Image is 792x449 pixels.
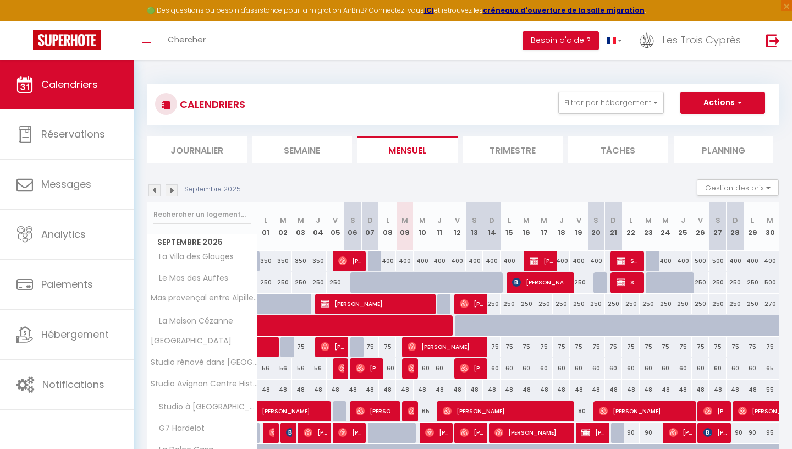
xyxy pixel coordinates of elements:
[535,358,553,379] div: 60
[727,272,744,293] div: 250
[640,202,657,251] th: 23
[483,294,501,314] div: 250
[149,251,237,263] span: La Villa des Glauges
[518,337,536,357] div: 75
[727,423,744,443] div: 90
[657,337,675,357] div: 75
[338,422,362,443] span: [PERSON_NAME]
[587,202,605,251] th: 20
[414,202,431,251] th: 10
[149,358,259,366] span: Studio rénové dans [GEOGRAPHIC_DATA]
[553,202,570,251] th: 18
[344,202,362,251] th: 06
[570,401,587,421] div: 80
[358,136,458,163] li: Mensuel
[304,422,327,443] span: [PERSON_NAME]
[149,380,259,388] span: Studio Avignon Centre Historique
[570,272,587,293] div: 250
[674,358,692,379] div: 60
[662,33,741,47] span: Les Trois Cyprès
[472,215,477,226] abbr: S
[327,202,344,251] th: 05
[327,272,344,293] div: 250
[744,337,762,357] div: 75
[408,401,414,421] span: Lid Wine
[147,136,247,163] li: Journalier
[761,423,779,443] div: 95
[761,294,779,314] div: 270
[168,34,206,45] span: Chercher
[431,380,449,400] div: 48
[463,136,563,163] li: Trimestre
[327,380,344,400] div: 48
[33,30,101,50] img: Super Booking
[605,294,623,314] div: 250
[309,251,327,271] div: 350
[431,358,449,379] div: 60
[361,202,379,251] th: 07
[570,337,587,357] div: 75
[744,272,762,293] div: 250
[518,294,536,314] div: 250
[570,202,587,251] th: 19
[639,31,655,48] img: ...
[587,380,605,400] div: 48
[617,272,640,293] span: Seminaire [PERSON_NAME]
[570,358,587,379] div: 60
[617,250,640,271] span: Séminaire [PERSON_NAME]
[570,380,587,400] div: 48
[709,202,727,251] th: 27
[622,202,640,251] th: 22
[501,251,518,271] div: 400
[379,337,397,357] div: 75
[501,202,518,251] th: 15
[379,251,397,271] div: 400
[414,380,431,400] div: 48
[149,272,231,284] span: Le Mas des Auffes
[593,215,598,226] abbr: S
[356,401,397,421] span: [PERSON_NAME]
[669,422,692,443] span: [PERSON_NAME]
[274,358,292,379] div: 56
[338,358,344,379] span: [PERSON_NAME]
[177,92,245,117] h3: CALENDRIERS
[149,294,259,302] span: Mas provençal entre Alpilles et [GEOGRAPHIC_DATA]
[761,272,779,293] div: 500
[257,251,275,271] div: 350
[640,337,657,357] div: 75
[350,215,355,226] abbr: S
[709,337,727,357] div: 75
[443,401,572,421] span: [PERSON_NAME]
[512,272,571,293] span: [PERSON_NAME]
[274,272,292,293] div: 250
[257,358,275,379] div: 56
[280,215,287,226] abbr: M
[709,294,727,314] div: 250
[252,136,353,163] li: Semaine
[316,215,320,226] abbr: J
[338,250,362,271] span: [PERSON_NAME]
[629,215,632,226] abbr: L
[744,294,762,314] div: 250
[257,401,275,422] a: [PERSON_NAME]
[367,215,373,226] abbr: D
[553,380,570,400] div: 48
[553,251,570,271] div: 400
[309,358,327,379] div: 56
[344,380,362,400] div: 48
[674,337,692,357] div: 75
[483,251,501,271] div: 400
[622,337,640,357] div: 75
[483,6,645,15] strong: créneaux d'ouverture de la salle migration
[766,34,780,47] img: logout
[419,215,426,226] abbr: M
[466,202,483,251] th: 13
[692,358,710,379] div: 60
[41,177,91,191] span: Messages
[662,215,669,226] abbr: M
[396,380,414,400] div: 48
[559,215,564,226] abbr: J
[674,251,692,271] div: 400
[274,380,292,400] div: 48
[744,251,762,271] div: 400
